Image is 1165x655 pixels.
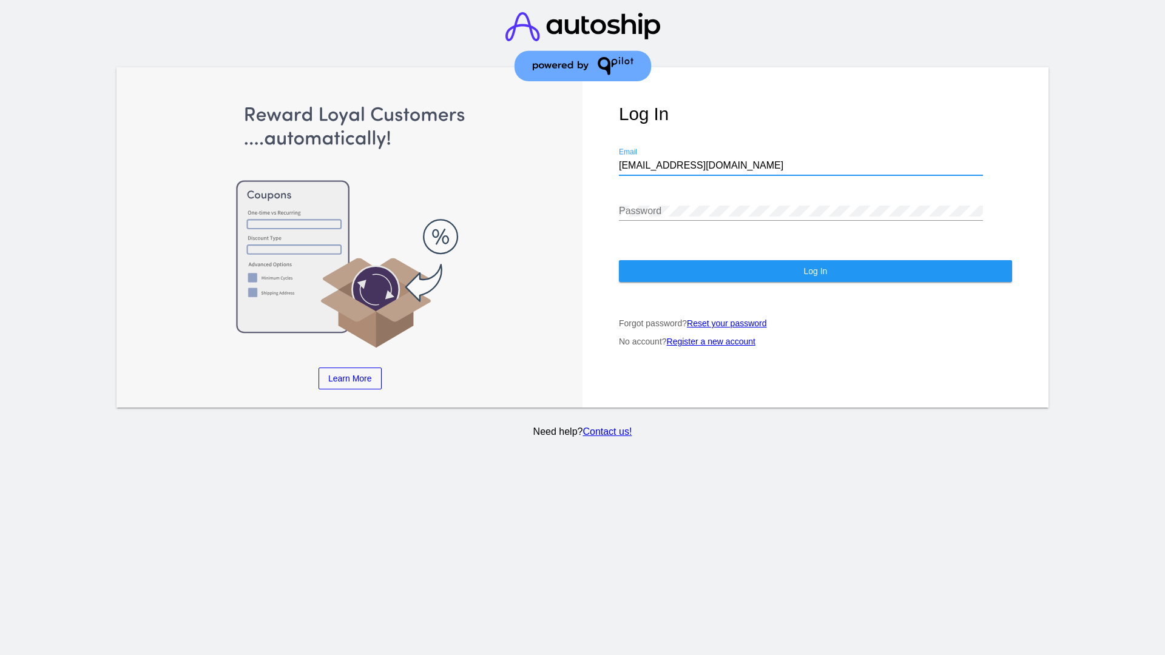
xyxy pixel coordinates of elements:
[619,318,1012,328] p: Forgot password?
[687,318,767,328] a: Reset your password
[319,368,382,389] a: Learn More
[619,160,983,171] input: Email
[328,374,372,383] span: Learn More
[803,266,827,276] span: Log In
[619,337,1012,346] p: No account?
[619,104,1012,124] h1: Log In
[667,337,755,346] a: Register a new account
[154,104,547,349] img: Apply Coupons Automatically to Scheduled Orders with QPilot
[115,426,1051,437] p: Need help?
[582,426,632,437] a: Contact us!
[619,260,1012,282] button: Log In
